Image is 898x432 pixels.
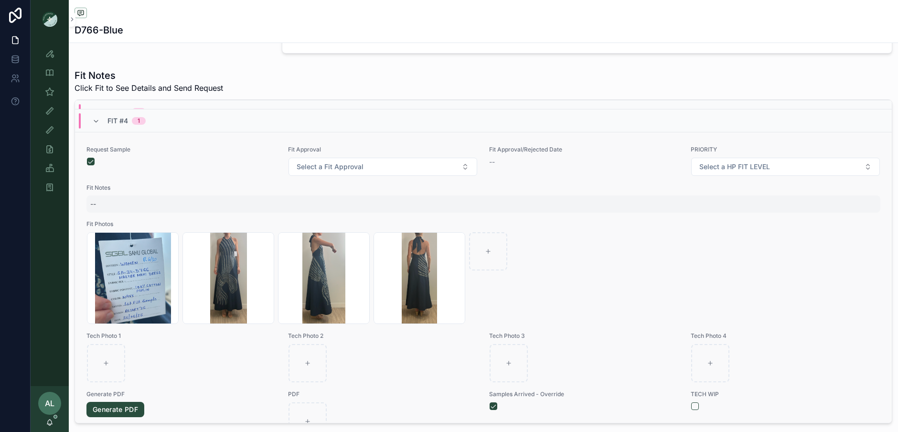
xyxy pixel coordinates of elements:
[86,220,880,228] span: Fit Photos
[31,38,69,208] div: scrollable content
[489,332,679,340] span: Tech Photo 3
[75,82,223,94] span: Click Fit to See Details and Send Request
[45,398,54,409] span: AL
[86,332,277,340] span: Tech Photo 1
[691,158,880,176] button: Select Button
[86,146,277,153] span: Request Sample
[297,162,363,172] span: Select a Fit Approval
[288,146,478,153] span: Fit Approval
[75,23,123,37] h1: D766-Blue
[75,69,223,82] h1: Fit Notes
[138,117,140,125] div: 1
[489,390,679,398] span: Samples Arrived - Override
[86,390,277,398] span: Generate PDF
[138,108,140,116] div: 1
[489,146,679,153] span: Fit Approval/Rejected Date
[699,162,770,172] span: Select a HP FIT LEVEL
[289,158,478,176] button: Select Button
[288,332,478,340] span: Tech Photo 2
[107,116,128,126] span: Fit #4
[42,11,57,27] img: App logo
[489,157,495,167] span: --
[90,199,96,209] div: --
[86,402,144,417] a: Generate PDF
[691,390,881,398] span: TECH WIP
[86,184,880,192] span: Fit Notes
[691,332,881,340] span: Tech Photo 4
[691,146,881,153] span: PRIORITY
[288,390,478,398] span: PDF
[107,107,128,117] span: Fit #3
